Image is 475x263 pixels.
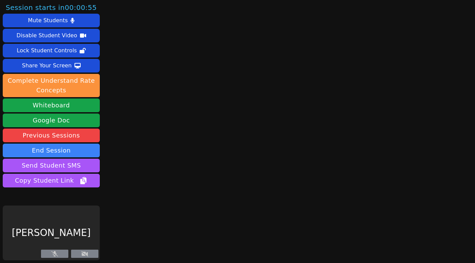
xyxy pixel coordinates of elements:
[3,98,100,112] button: Whiteboard
[22,60,72,71] div: Share Your Screen
[3,129,100,142] a: Previous Sessions
[3,206,100,260] div: [PERSON_NAME]
[3,59,100,73] button: Share Your Screen
[3,144,100,157] button: End Session
[3,159,100,172] button: Send Student SMS
[16,30,77,41] div: Disable Student Video
[65,3,97,12] time: 00:00:55
[3,29,100,42] button: Disable Student Video
[3,44,100,57] button: Lock Student Controls
[3,14,100,27] button: Mute Students
[6,3,97,12] span: Session starts in
[17,45,77,56] div: Lock Student Controls
[3,74,100,97] button: Complete Understand Rate Concepts
[28,15,68,26] div: Mute Students
[15,176,87,185] span: Copy Student Link
[3,174,100,187] button: Copy Student Link
[3,114,100,127] a: Google Doc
